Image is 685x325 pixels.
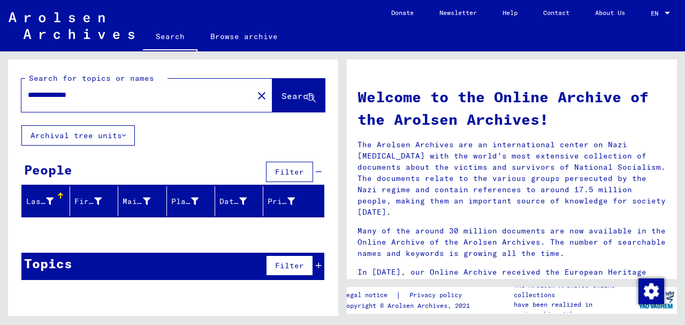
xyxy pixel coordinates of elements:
[357,225,666,259] p: Many of the around 30 million documents are now available in the Online Archive of the Arolsen Ar...
[357,86,666,131] h1: Welcome to the Online Archive of the Arolsen Archives!
[219,196,247,207] div: Date of Birth
[74,193,118,210] div: First Name
[275,261,304,270] span: Filter
[651,10,663,17] span: EN
[268,196,295,207] div: Prisoner #
[266,255,313,276] button: Filter
[171,196,199,207] div: Place of Birth
[22,186,70,216] mat-header-cell: Last Name
[74,196,102,207] div: First Name
[9,12,134,39] img: Arolsen_neg.svg
[266,162,313,182] button: Filter
[263,186,324,216] mat-header-cell: Prisoner #
[342,301,475,311] p: Copyright © Arolsen Archives, 2021
[357,139,666,218] p: The Arolsen Archives are an international center on Nazi [MEDICAL_DATA] with the world’s most ext...
[401,290,475,301] a: Privacy policy
[255,89,268,102] mat-icon: close
[638,278,664,304] img: Change consent
[123,193,166,210] div: Maiden Name
[251,85,272,106] button: Clear
[636,286,676,313] img: yv_logo.png
[342,290,396,301] a: Legal notice
[197,24,291,49] a: Browse archive
[29,73,154,83] mat-label: Search for topics or names
[70,186,118,216] mat-header-cell: First Name
[167,186,215,216] mat-header-cell: Place of Birth
[514,300,636,319] p: have been realized in partnership with
[21,125,135,146] button: Archival tree units
[342,290,475,301] div: |
[215,186,263,216] mat-header-cell: Date of Birth
[24,254,72,273] div: Topics
[281,90,314,101] span: Search
[26,193,70,210] div: Last Name
[26,196,54,207] div: Last Name
[123,196,150,207] div: Maiden Name
[219,193,263,210] div: Date of Birth
[268,193,311,210] div: Prisoner #
[24,160,72,179] div: People
[143,24,197,51] a: Search
[272,79,325,112] button: Search
[275,167,304,177] span: Filter
[514,281,636,300] p: The Arolsen Archives online collections
[171,193,215,210] div: Place of Birth
[357,267,666,300] p: In [DATE], our Online Archive received the European Heritage Award / Europa Nostra Award 2020, Eu...
[118,186,166,216] mat-header-cell: Maiden Name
